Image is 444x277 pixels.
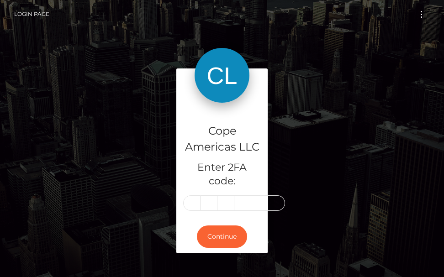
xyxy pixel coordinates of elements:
[14,5,49,24] a: Login Page
[195,48,249,103] img: Cope Americas LLC
[197,225,247,248] button: Continue
[183,123,261,155] h4: Cope Americas LLC
[413,8,430,21] button: Toggle navigation
[183,161,261,189] h5: Enter 2FA code:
